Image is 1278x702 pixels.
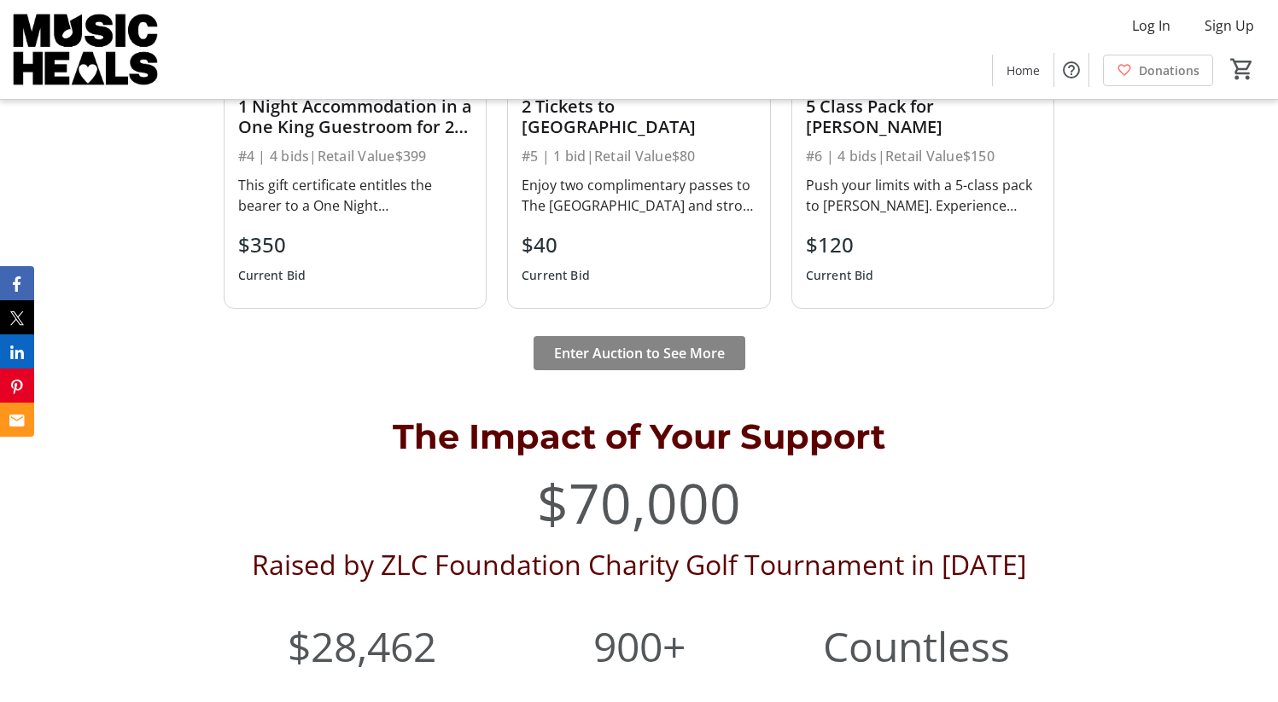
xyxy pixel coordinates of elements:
[1118,12,1184,39] button: Log In
[806,229,874,260] div: $120
[10,7,162,92] img: Music Heals Charitable Foundation's Logo
[806,144,1041,168] div: #6 | 4 bids | Retail Value $150
[234,462,1045,544] div: $70,000
[393,415,885,457] span: The Impact of Your Support
[238,229,306,260] div: $350
[1132,15,1170,36] span: Log In
[238,260,306,291] div: Current Bid
[238,144,473,168] div: #4 | 4 bids | Retail Value $399
[252,546,1026,583] span: Raised by ZLC Foundation Charity Golf Tournament in [DATE]
[806,96,1041,137] div: 5 Class Pack for [PERSON_NAME]
[1054,53,1088,87] button: Help
[522,260,590,291] div: Current Bid
[554,343,725,363] span: Enter Auction to See More
[534,336,745,370] button: Enter Auction to See More
[806,175,1041,216] div: Push your limits with a 5-class pack to [PERSON_NAME]. Experience high-intensity, low-impact work...
[238,96,473,137] div: 1 Night Accommodation in a One King Guestroom for 2 at The [PERSON_NAME][GEOGRAPHIC_DATA]
[1205,15,1254,36] span: Sign Up
[993,55,1053,86] a: Home
[522,175,756,216] div: Enjoy two complimentary passes to The [GEOGRAPHIC_DATA] and stroll through breathtaking floral di...
[522,96,756,137] div: 2 Tickets to [GEOGRAPHIC_DATA]
[522,144,756,168] div: #5 | 1 bid | Retail Value $80
[1191,12,1268,39] button: Sign Up
[1007,61,1040,79] span: Home
[806,260,874,291] div: Current Bid
[1139,61,1199,79] span: Donations
[522,229,590,260] div: $40
[238,175,473,216] div: This gift certificate entitles the bearer to a One Night Accommodation in a One Renovated King Gu...
[1103,55,1213,86] a: Donations
[1227,54,1258,84] button: Cart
